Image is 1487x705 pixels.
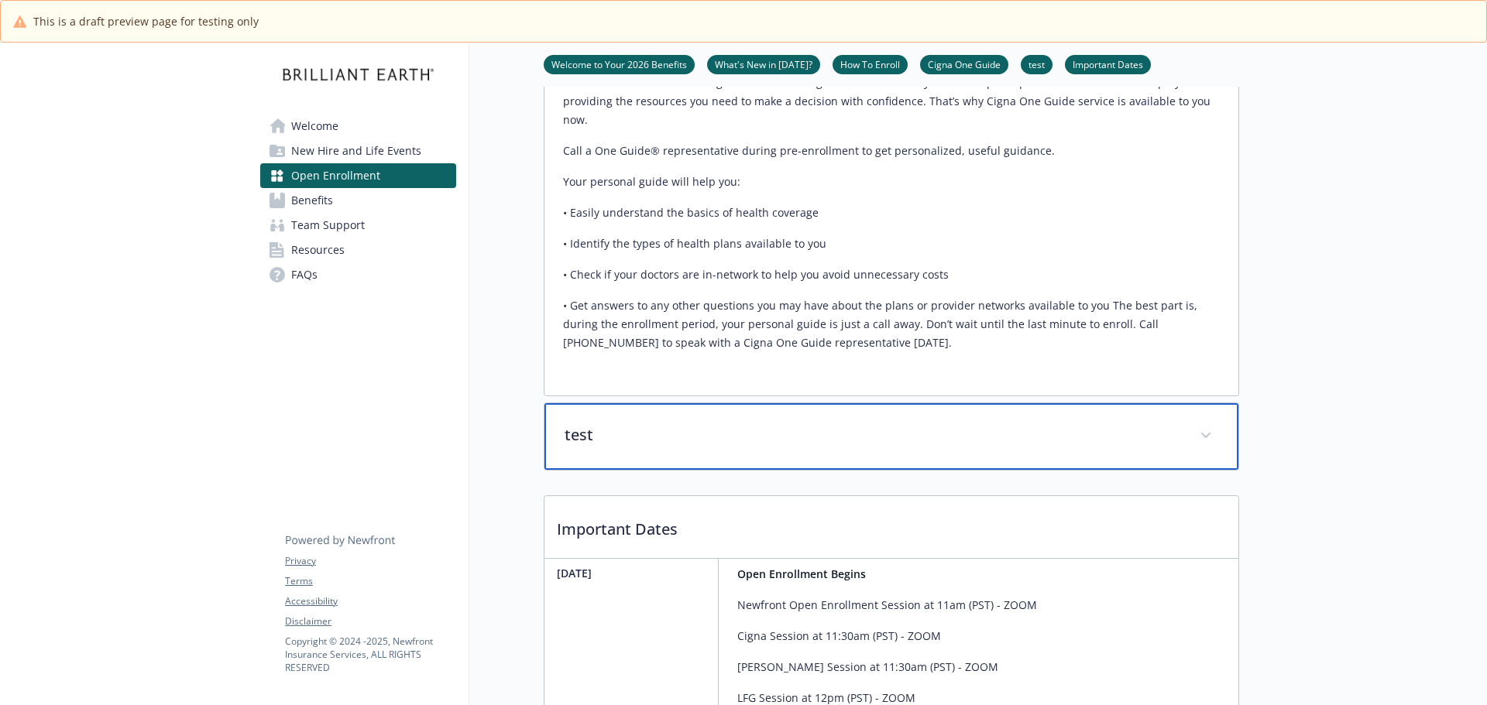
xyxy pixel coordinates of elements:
[920,56,1008,71] a: Cigna One Guide
[291,139,421,163] span: New Hire and Life Events
[285,594,455,608] a: Accessibility
[285,554,455,568] a: Privacy
[833,56,908,71] a: How To Enroll
[260,238,456,262] a: Resources
[291,188,333,213] span: Benefits
[563,74,1220,129] p: We understand how confusing and overwhelming it can be to review your health plan options. And we...
[563,173,1220,191] p: Your personal guide will help you:
[563,142,1220,160] p: Call a One Guide® representative during pre-enrollment to get personalized, useful guidance.
[557,565,712,581] p: [DATE]
[707,56,820,71] a: What's New in [DATE]?
[291,262,318,287] span: FAQs
[737,596,1037,614] p: Newfront Open Enrollment Session at 11am (PST) - ZOOM
[544,403,1238,470] div: test
[737,627,1037,645] p: Cigna Session at 11:30am (PST) - ZOOM
[291,114,338,139] span: Welcome
[260,213,456,238] a: Team Support
[260,163,456,188] a: Open Enrollment
[285,614,455,628] a: Disclaimer
[563,265,1220,284] p: • Check if your doctors are in-network to help you avoid unnecessary costs
[563,204,1220,222] p: • Easily understand the basics of health coverage
[544,496,1238,553] p: Important Dates
[285,635,455,674] p: Copyright © 2024 - 2025 , Newfront Insurance Services, ALL RIGHTS RESERVED
[737,658,1037,676] p: [PERSON_NAME] Session at 11:30am (PST) - ZOOM
[544,61,1238,395] div: Cigna One Guide
[291,238,345,262] span: Resources
[1065,56,1151,71] a: Important Dates
[1021,56,1053,71] a: test
[260,188,456,213] a: Benefits
[291,213,365,238] span: Team Support
[285,574,455,588] a: Terms
[260,139,456,163] a: New Hire and Life Events
[565,423,1181,447] p: test
[544,56,695,71] a: Welcome to Your 2026 Benefits
[737,566,866,581] strong: Open Enrollment Begins
[33,13,259,29] span: This is a draft preview page for testing only
[260,114,456,139] a: Welcome
[563,234,1220,253] p: • Identify the types of health plans available to you
[563,296,1220,352] p: • Get answers to any other questions you may have about the plans or provider networks available ...
[260,262,456,287] a: FAQs
[291,163,380,188] span: Open Enrollment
